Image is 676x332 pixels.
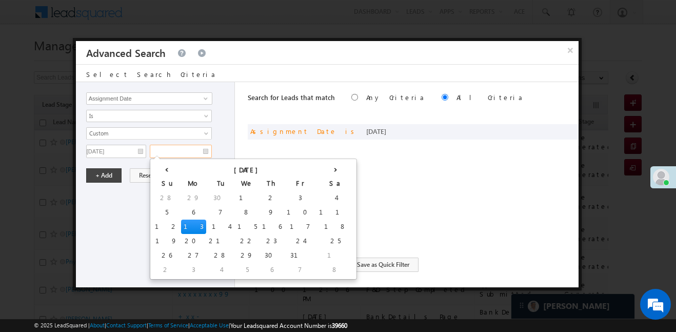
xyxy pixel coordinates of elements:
td: 23 [260,234,284,248]
td: 7 [284,263,316,277]
td: 17 [284,220,316,234]
td: 26 [152,248,181,263]
td: 2 [260,191,284,205]
td: 6 [260,263,284,277]
span: [DATE] [366,127,386,135]
td: 5 [152,205,181,220]
th: ‹ [152,161,181,177]
td: 9 [260,205,284,220]
th: Fr [284,177,316,191]
td: 7 [206,205,235,220]
input: Type to Search [86,92,212,105]
th: [DATE] [181,161,316,177]
th: Sa [316,177,354,191]
a: About [90,322,105,328]
button: + Add [86,168,122,183]
td: 8 [235,205,260,220]
a: Custom [86,127,212,140]
img: d_60004797649_company_0_60004797649 [17,54,43,67]
td: 16 [260,220,284,234]
td: 4 [206,263,235,277]
td: 29 [235,248,260,263]
td: 1 [235,191,260,205]
td: 6 [181,205,206,220]
h3: Advanced Search [86,41,166,64]
a: Show All Items [198,93,211,104]
button: Save as Quick Filter [348,258,419,272]
td: 20 [181,234,206,248]
th: Mo [181,177,206,191]
em: Start Chat [140,258,186,272]
span: Select Search Criteria [86,70,216,79]
span: Search for Leads that match [248,93,335,102]
th: Th [260,177,284,191]
a: Contact Support [106,322,147,328]
label: All Criteria [456,93,524,102]
td: 5 [235,263,260,277]
td: 1 [316,248,354,263]
td: 29 [181,191,206,205]
span: Is [87,111,198,121]
td: 30 [260,248,284,263]
th: › [316,161,354,177]
a: Terms of Service [148,322,188,328]
td: 11 [316,205,354,220]
td: 3 [284,191,316,205]
td: 27 [181,248,206,263]
div: Minimize live chat window [168,5,193,30]
button: × [562,41,579,59]
span: Assignment Date [250,127,337,135]
td: 22 [235,234,260,248]
a: Acceptable Use [190,322,229,328]
textarea: Type your message and hit 'Enter' [13,95,187,249]
td: 21 [206,234,235,248]
td: 14 [206,220,235,234]
button: Reset [130,168,163,183]
td: 13 [181,220,206,234]
span: Custom [87,129,198,138]
td: 28 [152,191,181,205]
span: is [345,127,358,135]
td: 3 [181,263,206,277]
span: Your Leadsquared Account Number is [230,322,347,329]
td: 24 [284,234,316,248]
td: 28 [206,248,235,263]
td: 10 [284,205,316,220]
span: © 2025 LeadSquared | | | | | [34,321,347,330]
th: We [235,177,260,191]
a: Is [86,110,212,122]
th: Su [152,177,181,191]
td: 8 [316,263,354,277]
td: 30 [206,191,235,205]
td: 25 [316,234,354,248]
td: 15 [235,220,260,234]
td: 18 [316,220,354,234]
td: 2 [152,263,181,277]
div: Chat with us now [53,54,172,67]
td: 31 [284,248,316,263]
td: 12 [152,220,181,234]
td: 4 [316,191,354,205]
label: Any Criteria [366,93,425,102]
th: Tu [206,177,235,191]
span: 39660 [332,322,347,329]
td: 19 [152,234,181,248]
